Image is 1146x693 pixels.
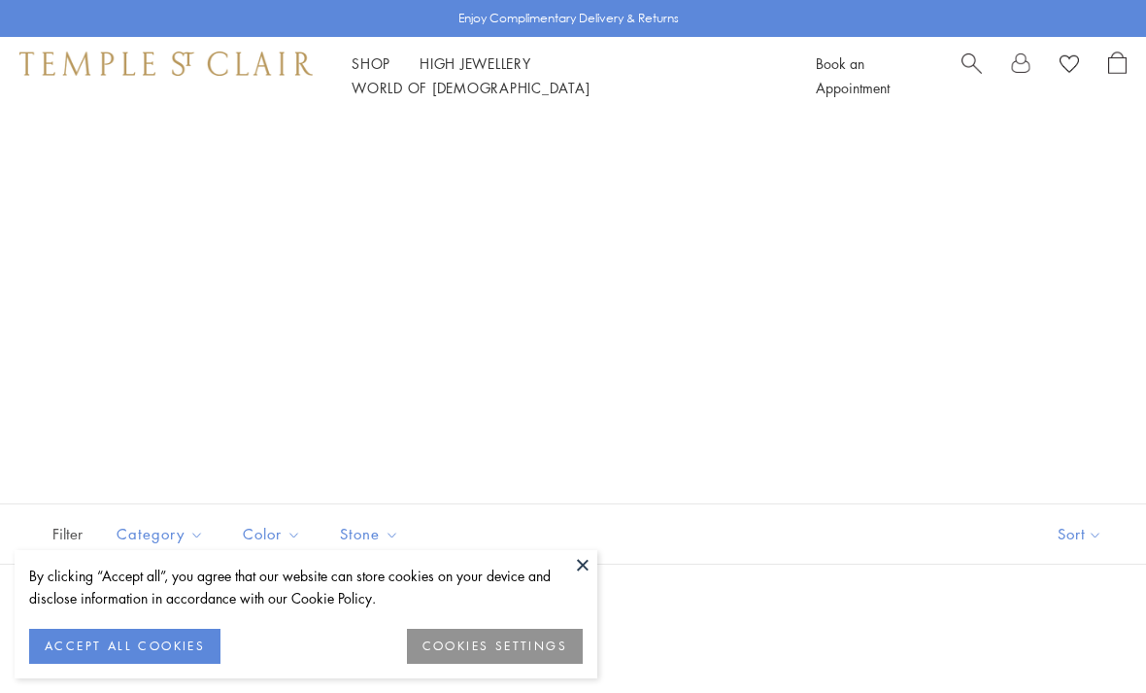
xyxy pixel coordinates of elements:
[961,52,982,100] a: Search
[29,565,583,609] div: By clicking “Accept all”, you agree that our website can store cookies on your device and disclos...
[352,53,390,73] a: ShopShop
[1014,504,1146,564] button: Show sort by
[1060,52,1079,81] a: View Wishlist
[352,78,590,97] a: World of [DEMOGRAPHIC_DATA]World of [DEMOGRAPHIC_DATA]
[1108,52,1127,100] a: Open Shopping Bag
[330,522,414,546] span: Stone
[233,522,316,546] span: Color
[325,512,414,556] button: Stone
[102,512,219,556] button: Category
[352,52,772,100] nav: Main navigation
[458,9,679,28] p: Enjoy Complimentary Delivery & Returns
[19,52,313,75] img: Temple St. Clair
[107,522,219,546] span: Category
[1049,602,1127,674] iframe: Gorgias live chat messenger
[420,53,531,73] a: High JewelleryHigh Jewellery
[29,629,220,664] button: ACCEPT ALL COOKIES
[816,53,890,97] a: Book an Appointment
[407,629,583,664] button: COOKIES SETTINGS
[228,512,316,556] button: Color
